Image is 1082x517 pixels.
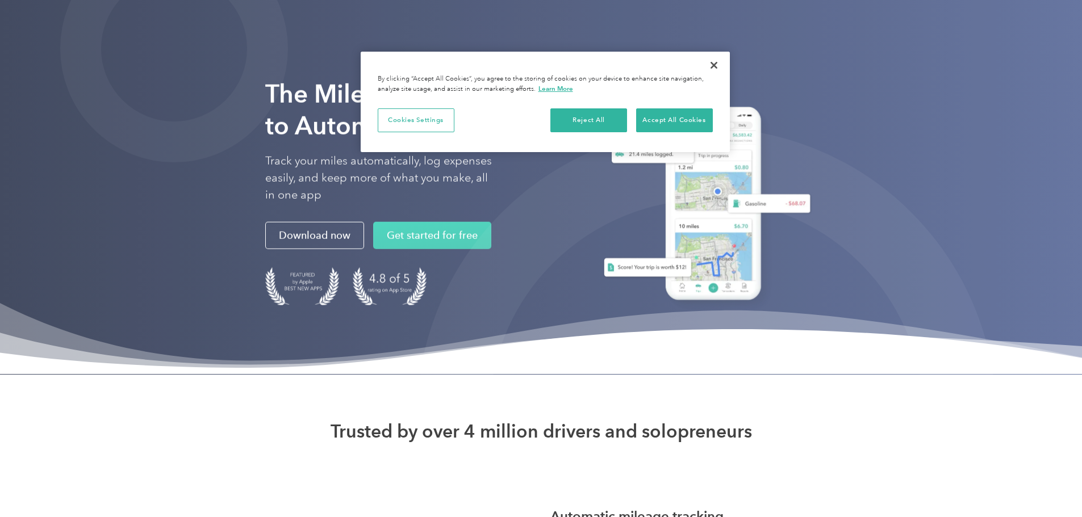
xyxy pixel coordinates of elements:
[636,108,713,132] button: Accept All Cookies
[353,267,427,305] img: 4.9 out of 5 stars on the app store
[701,53,726,78] button: Close
[550,108,627,132] button: Reject All
[265,222,364,249] a: Download now
[378,74,713,94] div: By clicking “Accept All Cookies”, you agree to the storing of cookies on your device to enhance s...
[538,85,573,93] a: More information about your privacy, opens in a new tab
[373,222,491,249] a: Get started for free
[265,79,566,141] strong: The Mileage Tracking App to Automate Your Logs
[378,108,454,132] button: Cookies Settings
[361,52,730,152] div: Privacy
[265,267,339,305] img: Badge for Featured by Apple Best New Apps
[361,52,730,152] div: Cookie banner
[331,420,752,443] strong: Trusted by over 4 million drivers and solopreneurs
[265,153,492,204] p: Track your miles automatically, log expenses easily, and keep more of what you make, all in one app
